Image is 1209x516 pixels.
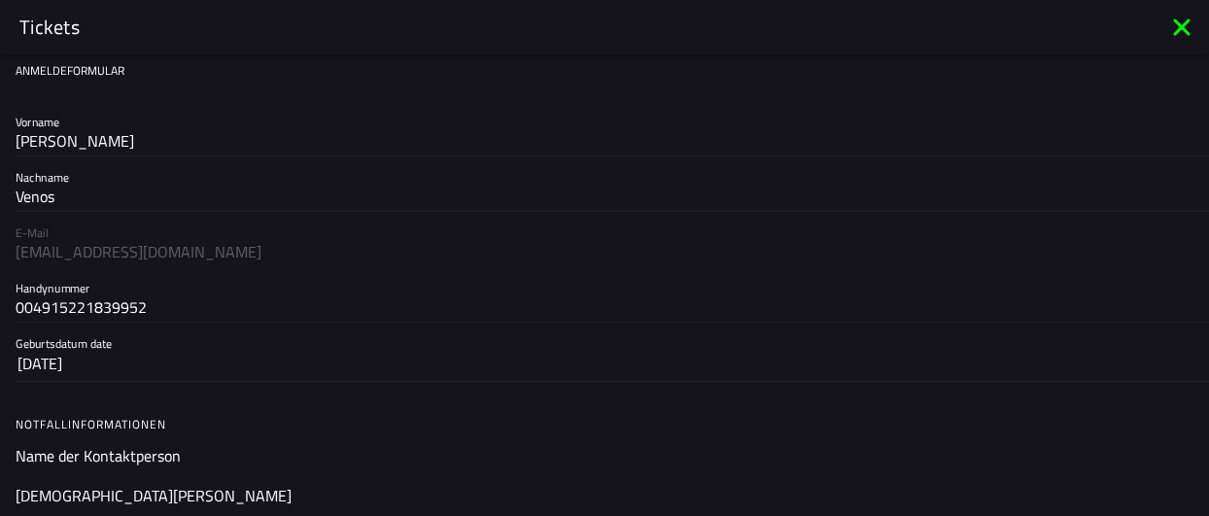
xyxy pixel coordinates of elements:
[16,62,124,101] ion-text: Anmeldeformular
[16,129,1193,153] input: Vorname
[16,416,1209,433] ion-label: Notfallinformationen
[16,295,1193,319] input: Handynummer
[16,334,899,352] ion-label: Geburtsdatum date
[16,185,1193,208] input: Nachname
